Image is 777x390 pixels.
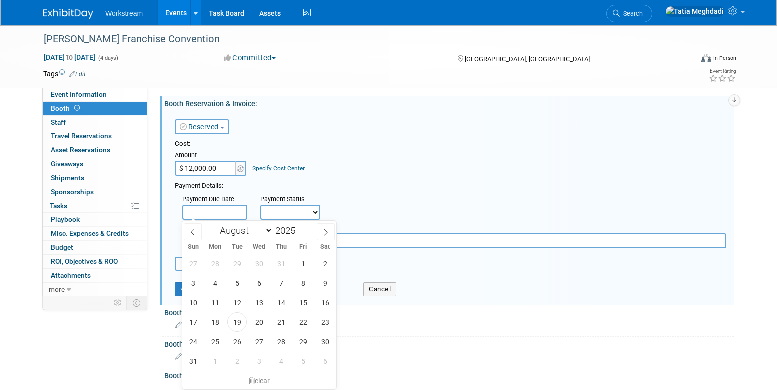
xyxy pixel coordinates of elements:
div: Cost: [175,139,726,149]
a: Edit [69,71,86,78]
span: ROI, Objectives & ROO [51,257,118,265]
a: Budget [43,241,147,254]
a: Tasks [43,199,147,213]
a: Specify Cost Center [252,165,305,172]
span: August 4, 2025 [205,273,225,293]
span: Shipments [51,174,84,182]
span: August 25, 2025 [205,332,225,351]
select: Month [215,224,273,237]
img: ExhibitDay [43,9,93,19]
span: Tasks [50,202,67,210]
span: Tue [226,244,248,250]
a: Misc. Expenses & Credits [43,227,147,240]
span: August 24, 2025 [183,332,203,351]
div: Booth Number: [164,305,734,318]
span: August 23, 2025 [315,312,335,332]
div: clear [182,372,336,389]
span: July 29, 2025 [227,254,247,273]
span: Event Information [51,90,107,98]
span: Specify booth number [175,321,243,329]
span: August 1, 2025 [293,254,313,273]
span: August 3, 2025 [183,273,203,293]
span: August 26, 2025 [227,332,247,351]
span: August 30, 2025 [315,332,335,351]
img: Tatia Meghdadi [665,6,724,17]
button: Save Changes [175,282,237,296]
span: July 31, 2025 [271,254,291,273]
span: Workstream [105,9,143,17]
span: Mon [204,244,226,250]
span: August 11, 2025 [205,293,225,312]
span: to [65,53,74,61]
td: Tags [43,69,86,79]
a: Attachments [43,269,147,282]
img: Format-Inperson.png [701,54,711,62]
div: Booth Size: [164,337,734,349]
span: Sat [314,244,336,250]
span: August 17, 2025 [183,312,203,332]
span: August 20, 2025 [249,312,269,332]
span: August 18, 2025 [205,312,225,332]
span: Booth not reserved yet [72,104,82,112]
a: Giveaways [43,157,147,171]
span: [DATE] [DATE] [43,53,96,62]
div: Payment Status [260,195,327,205]
div: In-Person [713,54,736,62]
span: August 9, 2025 [315,273,335,293]
span: August 12, 2025 [227,293,247,312]
a: Shipments [43,171,147,185]
span: September 4, 2025 [271,351,291,371]
a: Staff [43,116,147,129]
span: August 19, 2025 [227,312,247,332]
div: Payment Details: [175,179,726,191]
span: August 6, 2025 [249,273,269,293]
span: August 7, 2025 [271,273,291,293]
span: Thu [270,244,292,250]
span: August 29, 2025 [293,332,313,351]
a: Travel Reservations [43,129,147,143]
span: Sponsorships [51,188,94,196]
span: Giveaways [51,160,83,168]
span: August 13, 2025 [249,293,269,312]
span: August 28, 2025 [271,332,291,351]
span: August 16, 2025 [315,293,335,312]
span: July 28, 2025 [205,254,225,273]
td: Toggle Event Tabs [127,296,147,309]
span: Travel Reservations [51,132,112,140]
a: Asset Reservations [43,143,147,157]
span: Sun [182,244,204,250]
button: Committed [220,53,280,63]
span: Staff [51,118,66,126]
span: Misc. Expenses & Credits [51,229,129,237]
button: Cancel [363,282,396,296]
div: Amount [175,151,247,161]
span: August 21, 2025 [271,312,291,332]
span: August 8, 2025 [293,273,313,293]
a: ROI, Objectives & ROO [43,255,147,268]
span: Attachments [51,271,91,279]
span: August 5, 2025 [227,273,247,293]
div: Booth Reservation & Invoice: [164,96,734,109]
span: Playbook [51,215,80,223]
div: [PERSON_NAME] Franchise Convention [40,30,677,48]
span: August 27, 2025 [249,332,269,351]
button: Reserved [175,119,229,134]
span: August 14, 2025 [271,293,291,312]
span: Search [620,10,643,17]
a: more [43,283,147,296]
span: Wed [248,244,270,250]
a: Event Information [43,88,147,101]
span: September 2, 2025 [227,351,247,371]
div: Event Format [633,52,736,67]
span: August 2, 2025 [315,254,335,273]
span: Budget [51,243,73,251]
span: (4 days) [97,55,118,61]
span: September 6, 2025 [315,351,335,371]
span: September 5, 2025 [293,351,313,371]
span: July 30, 2025 [249,254,269,273]
span: August 22, 2025 [293,312,313,332]
span: Specify booth size [175,353,232,360]
a: Sponsorships [43,185,147,199]
span: [GEOGRAPHIC_DATA], [GEOGRAPHIC_DATA] [465,55,590,63]
span: August 15, 2025 [293,293,313,312]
